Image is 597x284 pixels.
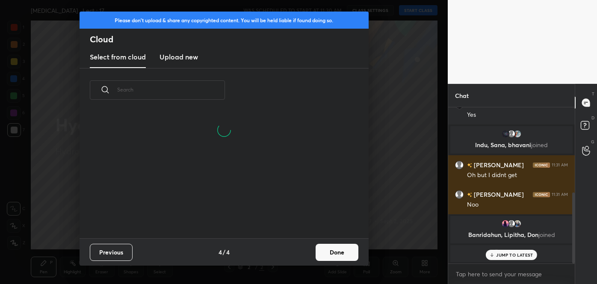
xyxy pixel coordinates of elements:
[448,107,575,263] div: grid
[455,161,464,169] img: default.png
[496,252,533,257] p: JUMP TO LATEST
[160,52,198,62] h3: Upload new
[552,192,568,197] div: 11:31 AM
[467,163,472,168] img: no-rating-badge.077c3623.svg
[501,219,510,228] img: e7ece22bbc764cf4ab8423b99b7a6d3b.jpg
[533,163,550,168] img: iconic-dark.1390631f.png
[316,244,358,261] button: Done
[219,248,222,257] h4: 4
[448,84,476,107] p: Chat
[507,130,516,138] img: default.png
[531,141,548,149] span: joined
[467,171,568,180] div: Oh but I didnt get
[591,115,594,121] p: D
[467,192,472,197] img: no-rating-badge.077c3623.svg
[226,248,230,257] h4: 4
[513,219,522,228] img: 616e4bc00a9e4a49b5491ba2b9fac930.jpg
[467,201,568,209] div: Noo
[591,139,594,145] p: G
[223,248,225,257] h4: /
[472,160,524,169] h6: [PERSON_NAME]
[117,71,225,108] input: Search
[90,52,146,62] h3: Select from cloud
[90,34,369,45] h2: Cloud
[455,142,567,148] p: Indu, Sana, bhavani
[80,12,369,29] div: Please don't upload & share any copyrighted content. You will be held liable if found doing so.
[455,231,567,238] p: Banridahun, Lipitha, Don
[552,163,568,168] div: 11:31 AM
[472,190,524,199] h6: [PERSON_NAME]
[533,192,550,197] img: iconic-dark.1390631f.png
[513,130,522,138] img: f0af9863d6304d3aac6fadc62fa9cdf6.jpg
[507,219,516,228] img: default.png
[592,91,594,97] p: T
[538,231,555,239] span: joined
[501,130,510,138] img: 913813be71aa439491405a829a021df9.jpg
[90,244,133,261] button: Previous
[455,190,464,199] img: default.png
[467,111,568,119] div: Yes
